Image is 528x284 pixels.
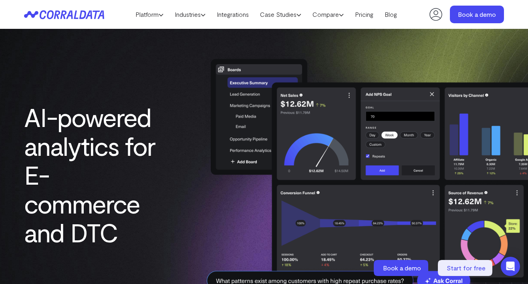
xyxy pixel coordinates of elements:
a: Pricing [349,8,379,20]
a: Blog [379,8,403,20]
a: Case Studies [254,8,307,20]
a: Book a demo [374,260,430,276]
h1: AI-powered analytics for E-commerce and DTC [24,103,165,247]
a: Integrations [211,8,254,20]
span: Start for free [447,264,486,272]
span: Book a demo [383,264,421,272]
a: Book a demo [450,6,504,23]
a: Industries [169,8,211,20]
div: Open Intercom Messenger [501,257,520,276]
a: Compare [307,8,349,20]
a: Start for free [438,260,494,276]
a: Platform [130,8,169,20]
